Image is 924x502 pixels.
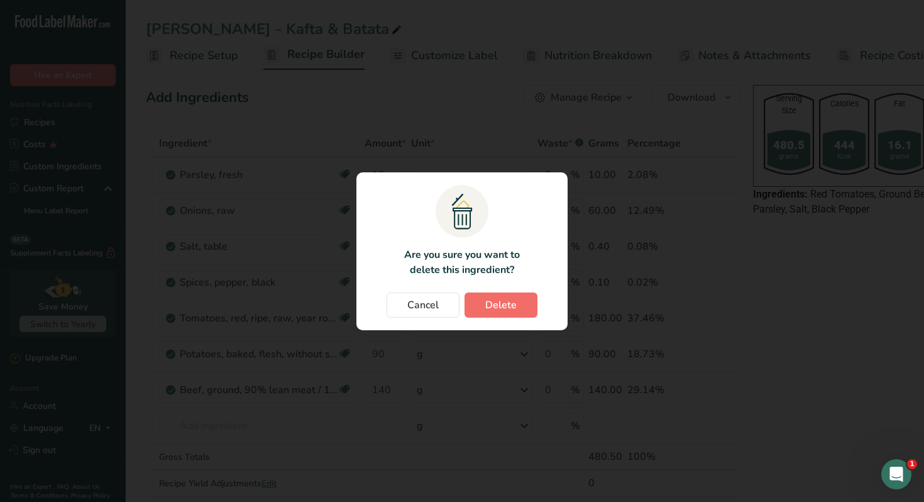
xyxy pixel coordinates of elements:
[387,293,459,318] button: Cancel
[397,247,527,277] p: Are you sure you want to delete this ingredient?
[907,459,917,469] span: 1
[407,298,439,313] span: Cancel
[485,298,517,313] span: Delete
[881,459,911,489] iframe: Intercom live chat
[465,293,537,318] button: Delete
